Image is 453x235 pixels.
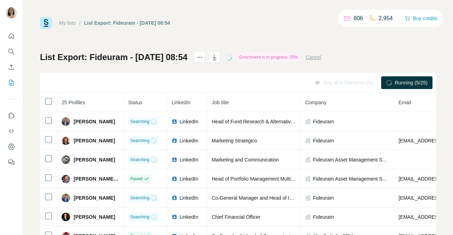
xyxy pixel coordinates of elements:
span: Status [128,100,142,105]
span: Chief Financial Officer [212,214,260,220]
span: LinkedIn [179,175,198,182]
span: LinkedIn [179,213,198,221]
img: LinkedIn logo [172,138,177,143]
span: Fideuram [313,213,334,221]
button: Dashboard [6,140,17,153]
button: Buy credits [405,13,437,23]
button: Use Surfe on LinkedIn [6,109,17,122]
button: Quick start [6,30,17,42]
span: LinkedIn [172,100,190,105]
span: Searching [130,157,149,163]
p: 806 [354,14,363,23]
span: Searching [130,118,149,125]
span: Marketing and Communication [212,157,279,163]
button: Feedback [6,156,17,169]
span: [PERSON_NAME] [74,137,115,144]
img: Avatar [62,155,70,164]
button: Use Surfe API [6,125,17,137]
span: [PERSON_NAME] [74,194,115,201]
a: My lists [59,20,76,26]
span: Fideuram [313,118,334,125]
span: [PERSON_NAME] [74,156,115,163]
img: Avatar [6,7,17,18]
button: Cancel [306,54,321,61]
button: Enrich CSV [6,61,17,74]
span: LinkedIn [179,156,198,163]
span: Searching [130,137,149,144]
p: 2,954 [379,14,393,23]
img: Avatar [62,136,70,145]
span: Running (5/25) [395,79,428,86]
img: Surfe Logo [40,17,52,29]
img: Avatar [62,194,70,202]
span: 25 Profiles [62,100,85,105]
button: My lists [6,76,17,89]
span: Found [130,176,142,182]
span: [PERSON_NAME] [74,213,115,221]
img: LinkedIn logo [172,119,177,124]
img: Avatar [62,213,70,221]
div: List Export: Fideuram - [DATE] 08:54 [84,19,170,27]
span: Fideuram Asset Management SGR [313,175,390,182]
img: Avatar [62,117,70,126]
img: Avatar [62,175,70,183]
span: Job title [212,100,229,105]
span: LinkedIn [179,137,198,144]
div: Enrichment is in progress: 20% [237,53,300,61]
span: Co-General Manager and Head of Investment Center at Fideuram Intesa Sanpaolo Private Banking [212,195,430,201]
img: LinkedIn logo [172,214,177,220]
h1: List Export: Fideuram - [DATE] 08:54 [40,52,188,63]
span: Fideuram [313,137,334,144]
span: [PERSON_NAME] [74,118,115,125]
img: LinkedIn logo [172,195,177,201]
span: Searching [130,214,149,220]
span: Fideuram [313,194,334,201]
span: Company [305,100,326,105]
li: / [79,19,81,27]
button: actions [194,52,205,63]
span: Head of Portfolio Management Multi Manager [212,176,311,182]
span: Marketing Strategico [212,138,257,143]
span: LinkedIn [179,118,198,125]
span: LinkedIn [179,194,198,201]
span: Searching [130,195,149,201]
span: Email [398,100,411,105]
img: LinkedIn logo [172,176,177,182]
img: LinkedIn logo [172,157,177,163]
button: Search [6,45,17,58]
span: Fideuram Asset Management SGR [313,156,390,163]
span: Head of Fund Research & Alternative Investments [212,119,322,124]
span: [PERSON_NAME], CFA [74,175,119,182]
